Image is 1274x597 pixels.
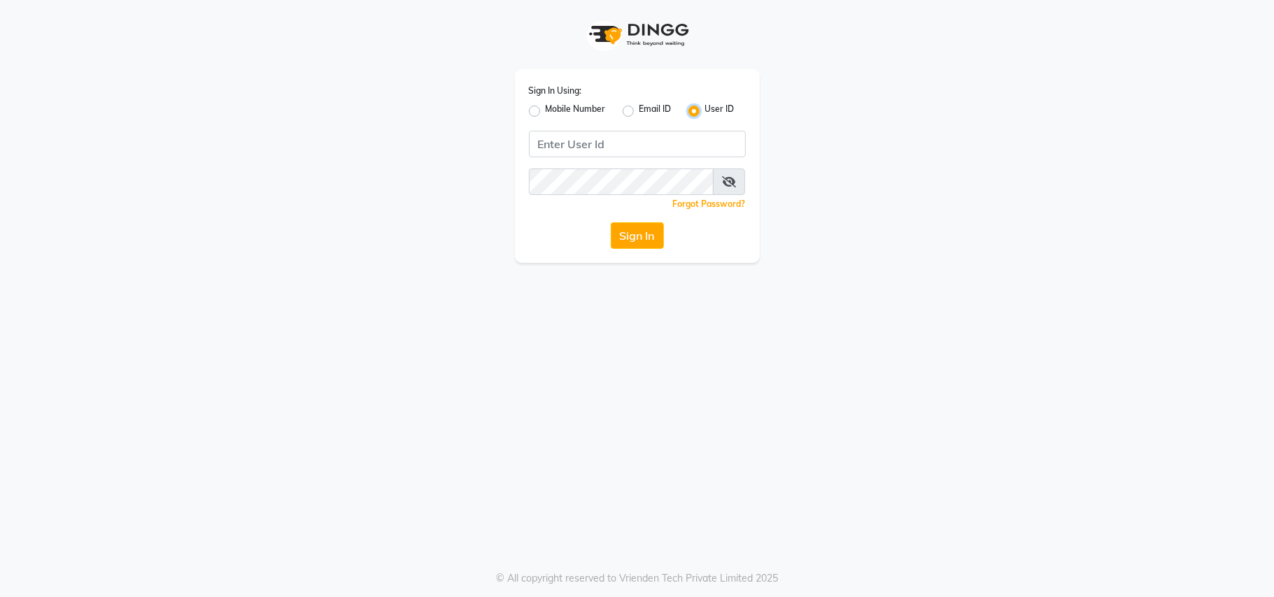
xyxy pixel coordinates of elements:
img: logo1.svg [581,14,693,55]
label: Email ID [639,103,672,120]
input: Username [529,131,746,157]
input: Username [529,168,714,195]
label: Sign In Using: [529,85,582,97]
label: User ID [705,103,735,120]
a: Forgot Password? [673,199,746,209]
label: Mobile Number [546,103,606,120]
button: Sign In [611,222,664,249]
